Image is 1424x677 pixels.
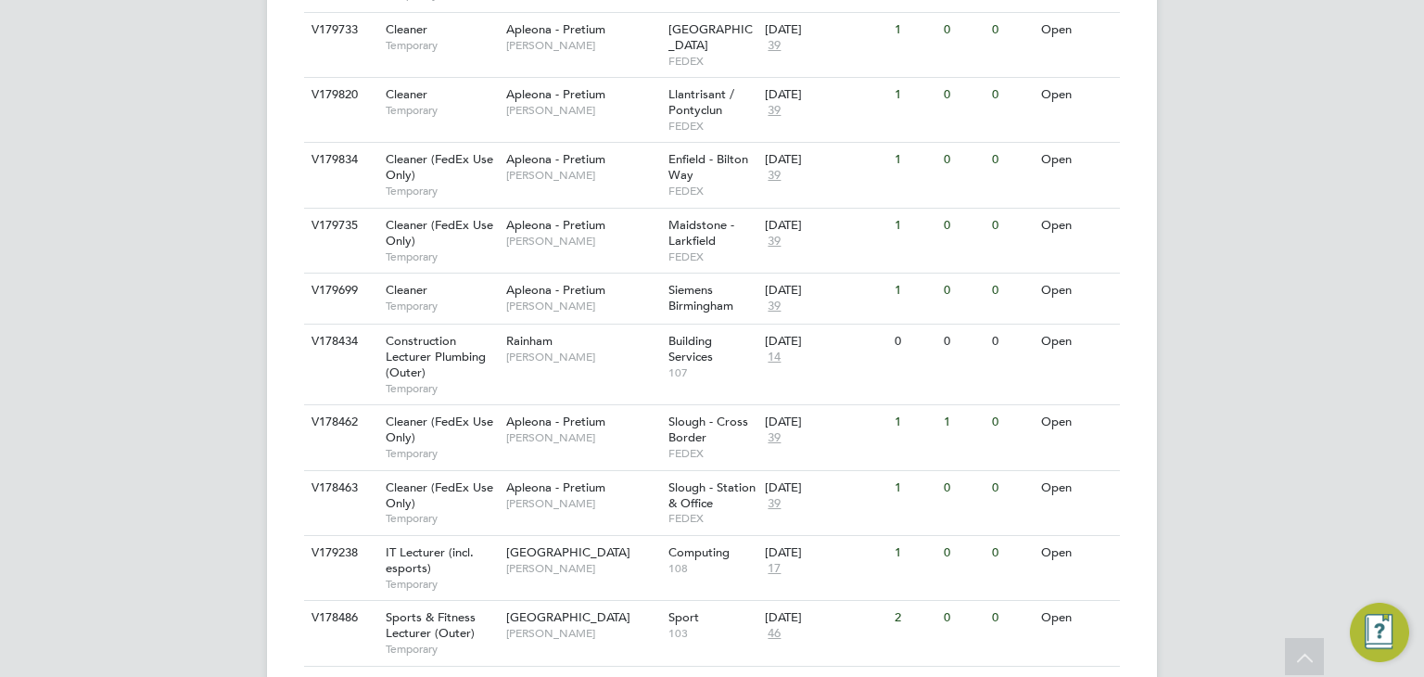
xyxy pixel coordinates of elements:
span: 39 [765,430,783,446]
div: 1 [890,209,938,243]
div: 0 [939,274,987,308]
div: [DATE] [765,22,885,38]
div: [DATE] [765,218,885,234]
span: Apleona - Pretium [506,151,605,167]
span: FEDEX [668,184,756,198]
div: 1 [890,143,938,177]
div: 0 [939,536,987,570]
span: 39 [765,234,783,249]
span: [PERSON_NAME] [506,168,659,183]
div: 1 [890,13,938,47]
span: Temporary [386,642,497,657]
span: Apleona - Pretium [506,21,605,37]
span: [PERSON_NAME] [506,430,659,445]
div: 0 [987,536,1036,570]
span: FEDEX [668,446,756,461]
span: [PERSON_NAME] [506,350,659,364]
span: Apleona - Pretium [506,414,605,429]
span: Building Services [668,333,713,364]
span: Temporary [386,103,497,118]
div: Open [1036,78,1117,112]
span: [PERSON_NAME] [506,561,659,576]
span: Temporary [386,249,497,264]
div: Open [1036,536,1117,570]
span: Cleaner [386,282,427,298]
div: [DATE] [765,610,885,626]
div: Open [1036,405,1117,440]
div: Open [1036,274,1117,308]
div: [DATE] [765,334,885,350]
span: Siemens Birmingham [668,282,733,313]
div: V178462 [307,405,372,440]
span: Cleaner [386,21,427,37]
span: Cleaner (FedEx Use Only) [386,151,493,183]
span: Temporary [386,38,497,53]
span: 108 [668,561,756,576]
span: 39 [765,299,783,314]
span: Maidstone - Larkfield [668,217,734,249]
span: [PERSON_NAME] [506,496,659,511]
div: 0 [939,209,987,243]
div: 1 [890,536,938,570]
span: 39 [765,103,783,119]
span: [PERSON_NAME] [506,234,659,249]
span: [GEOGRAPHIC_DATA] [506,609,630,625]
div: Open [1036,209,1117,243]
div: 1 [890,274,938,308]
span: Cleaner (FedEx Use Only) [386,414,493,445]
span: 39 [765,496,783,512]
span: Construction Lecturer Plumbing (Outer) [386,333,486,380]
div: 0 [939,78,987,112]
div: Open [1036,143,1117,177]
div: [DATE] [765,152,885,168]
span: Cleaner (FedEx Use Only) [386,217,493,249]
div: 0 [987,78,1036,112]
div: V179238 [307,536,372,570]
div: 0 [987,13,1036,47]
div: [DATE] [765,415,885,430]
div: 0 [987,471,1036,505]
span: [PERSON_NAME] [506,103,659,118]
div: [DATE] [765,480,885,496]
span: Apleona - Pretium [506,217,605,233]
span: Apleona - Pretium [506,282,605,298]
div: 0 [987,601,1036,635]
div: 0 [939,325,987,359]
div: [DATE] [765,87,885,103]
span: Temporary [386,511,497,526]
div: 0 [939,13,987,47]
span: Temporary [386,577,497,592]
div: [DATE] [765,283,885,299]
span: 14 [765,350,783,365]
span: Temporary [386,184,497,198]
span: [PERSON_NAME] [506,626,659,641]
span: IT Lecturer (incl. esports) [386,544,474,576]
div: 1 [939,405,987,440]
div: V179820 [307,78,372,112]
div: V178486 [307,601,372,635]
span: Sports & Fitness Lecturer (Outer) [386,609,476,641]
span: [PERSON_NAME] [506,38,659,53]
span: Llantrisant / Pontyclun [668,86,734,118]
span: Slough - Cross Border [668,414,748,445]
span: 103 [668,626,756,641]
div: 0 [987,405,1036,440]
div: Open [1036,325,1117,359]
span: Sport [668,609,699,625]
div: V179733 [307,13,372,47]
div: Open [1036,601,1117,635]
div: 0 [987,325,1036,359]
span: Rainham [506,333,553,349]
div: V178463 [307,471,372,505]
span: FEDEX [668,54,756,69]
span: Cleaner (FedEx Use Only) [386,479,493,511]
span: 17 [765,561,783,577]
div: 0 [987,143,1036,177]
div: 1 [890,78,938,112]
div: 0 [939,471,987,505]
div: 0 [987,274,1036,308]
div: V179699 [307,274,372,308]
span: [PERSON_NAME] [506,299,659,313]
button: Engage Resource Center [1350,603,1409,662]
div: V179834 [307,143,372,177]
